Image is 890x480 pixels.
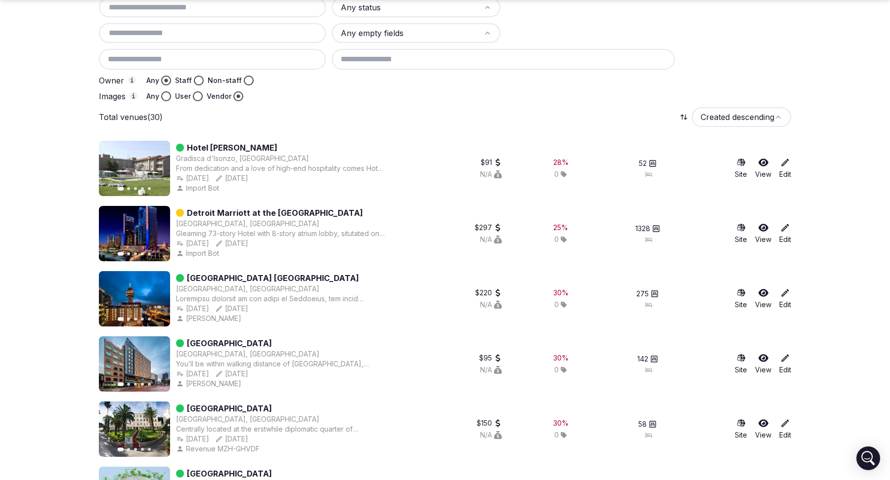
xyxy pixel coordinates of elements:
[480,365,502,375] button: N/A
[207,91,231,101] label: Vendor
[127,383,130,386] button: Go to slide 2
[475,288,502,298] button: $220
[735,158,747,179] a: Site
[779,223,791,244] a: Edit
[735,223,747,244] a: Site
[176,314,243,323] div: [PERSON_NAME]
[176,424,386,434] div: Centrally located at the erstwhile diplomatic quarter of [GEOGRAPHIC_DATA] - 20 km to [GEOGRAPHIC...
[118,252,124,256] button: Go to slide 1
[176,414,319,424] div: [GEOGRAPHIC_DATA], [GEOGRAPHIC_DATA]
[99,76,138,85] label: Owner
[176,173,209,183] div: [DATE]
[176,349,319,359] div: [GEOGRAPHIC_DATA], [GEOGRAPHIC_DATA]
[141,252,144,255] button: Go to slide 4
[553,353,569,363] button: 30%
[215,369,248,379] div: [DATE]
[475,223,502,233] button: $297
[176,284,319,294] div: [GEOGRAPHIC_DATA], [GEOGRAPHIC_DATA]
[208,76,242,85] label: Non-staff
[187,272,359,284] a: [GEOGRAPHIC_DATA] [GEOGRAPHIC_DATA]
[187,468,272,480] a: [GEOGRAPHIC_DATA]
[553,223,568,233] div: 25 %
[118,318,124,321] button: Go to slide 1
[99,271,170,326] img: Featured image for Moevenpick Hotel & Residences Nairobi
[99,141,170,196] img: Featured image for Hotel Franz
[480,300,502,310] button: N/A
[553,288,569,298] button: 30%
[175,76,192,85] label: Staff
[215,239,248,248] button: [DATE]
[755,418,771,440] a: View
[176,294,386,304] div: Loremipsu dolorsit am con adipi el Seddoeius, tem incid utlabore etd magnaa enim adm ven quisn, e...
[477,418,502,428] button: $150
[176,248,221,258] button: Import Bot
[215,304,248,314] div: [DATE]
[637,354,658,364] button: 142
[176,444,262,454] button: Revenue MZH-GHVDF
[176,304,209,314] button: [DATE]
[118,187,124,191] button: Go to slide 1
[134,383,137,386] button: Go to slide 3
[779,353,791,375] a: Edit
[127,448,130,451] button: Go to slide 2
[553,158,569,167] div: 28 %
[141,448,144,451] button: Go to slide 4
[148,252,151,255] button: Go to slide 5
[755,158,771,179] a: View
[176,379,243,389] button: [PERSON_NAME]
[779,418,791,440] a: Edit
[134,187,137,190] button: Go to slide 3
[553,418,569,428] div: 30 %
[141,187,144,190] button: Go to slide 4
[735,288,747,310] a: Site
[735,353,747,375] button: Site
[146,91,159,101] label: Any
[480,235,502,244] div: N/A
[554,300,559,310] span: 0
[215,434,248,444] div: [DATE]
[148,383,151,386] button: Go to slide 5
[779,158,791,179] a: Edit
[187,337,272,349] a: [GEOGRAPHIC_DATA]
[176,239,209,248] div: [DATE]
[134,448,137,451] button: Go to slide 3
[118,448,124,452] button: Go to slide 1
[148,187,151,190] button: Go to slide 5
[480,430,502,440] div: N/A
[176,369,209,379] button: [DATE]
[554,430,559,440] span: 0
[480,169,502,179] button: N/A
[553,353,569,363] div: 30 %
[755,288,771,310] a: View
[134,318,137,320] button: Go to slide 3
[215,173,248,183] div: [DATE]
[175,91,191,101] label: User
[755,353,771,375] a: View
[99,112,163,122] p: Total venues (30)
[479,353,502,363] div: $95
[99,336,170,392] img: Featured image for Hyatt Place Bogota Convention Center
[554,365,559,375] span: 0
[187,142,277,154] a: Hotel [PERSON_NAME]
[637,354,648,364] span: 142
[128,76,136,84] button: Owner
[735,418,747,440] a: Site
[636,289,659,299] button: 275
[636,289,649,299] span: 275
[176,434,209,444] div: [DATE]
[148,448,151,451] button: Go to slide 5
[553,223,568,233] button: 25%
[635,224,660,234] button: 1328
[481,158,502,167] button: $91
[856,446,880,470] div: Open Intercom Messenger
